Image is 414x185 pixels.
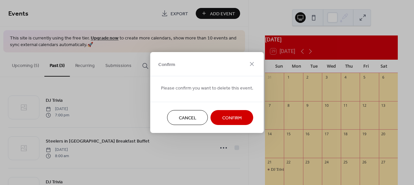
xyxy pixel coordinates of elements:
span: Confirm [222,115,242,122]
span: Confirm [158,61,175,68]
span: Please confirm you want to delete this event. [161,85,253,92]
span: Cancel [179,115,196,122]
button: Cancel [167,110,208,125]
button: Confirm [211,110,253,125]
